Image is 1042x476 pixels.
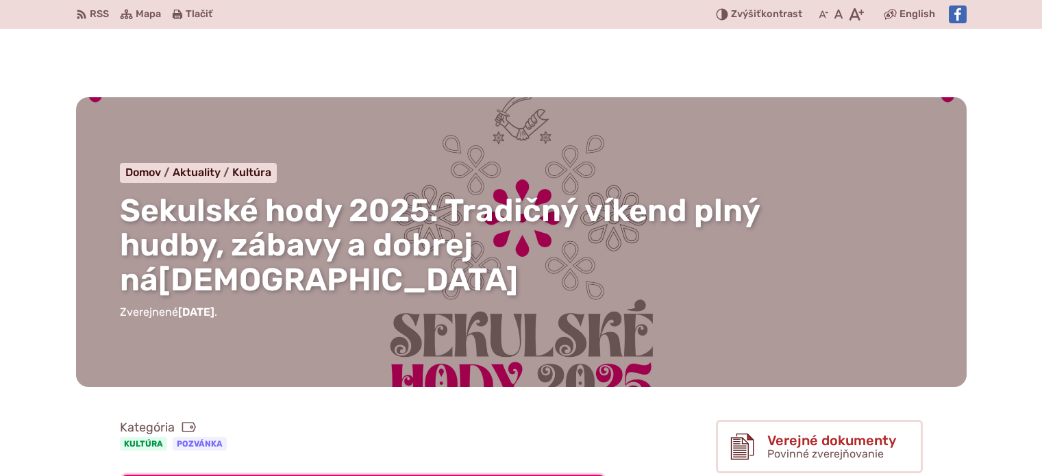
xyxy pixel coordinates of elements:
[178,305,214,318] span: [DATE]
[232,166,271,179] a: Kultúra
[767,447,884,460] span: Povinné zverejňovanie
[120,437,167,451] a: Kultúra
[897,6,938,23] a: English
[125,166,161,179] span: Domov
[120,420,232,436] span: Kategória
[173,166,221,179] span: Aktuality
[731,8,761,20] span: Zvýšiť
[731,9,802,21] span: kontrast
[900,6,935,23] span: English
[136,6,161,23] span: Mapa
[125,166,173,179] a: Domov
[767,433,896,448] span: Verejné dokumenty
[120,303,923,321] p: Zverejnené .
[186,9,212,21] span: Tlačiť
[949,5,967,23] img: Prejsť na Facebook stránku
[120,192,760,299] span: Sekulské hody 2025: Tradičný víkend plný hudby, zábavy a dobrej ná[DEMOGRAPHIC_DATA]
[716,420,923,473] a: Verejné dokumenty Povinné zverejňovanie
[173,166,232,179] a: Aktuality
[90,6,109,23] span: RSS
[173,437,227,451] a: Pozvánka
